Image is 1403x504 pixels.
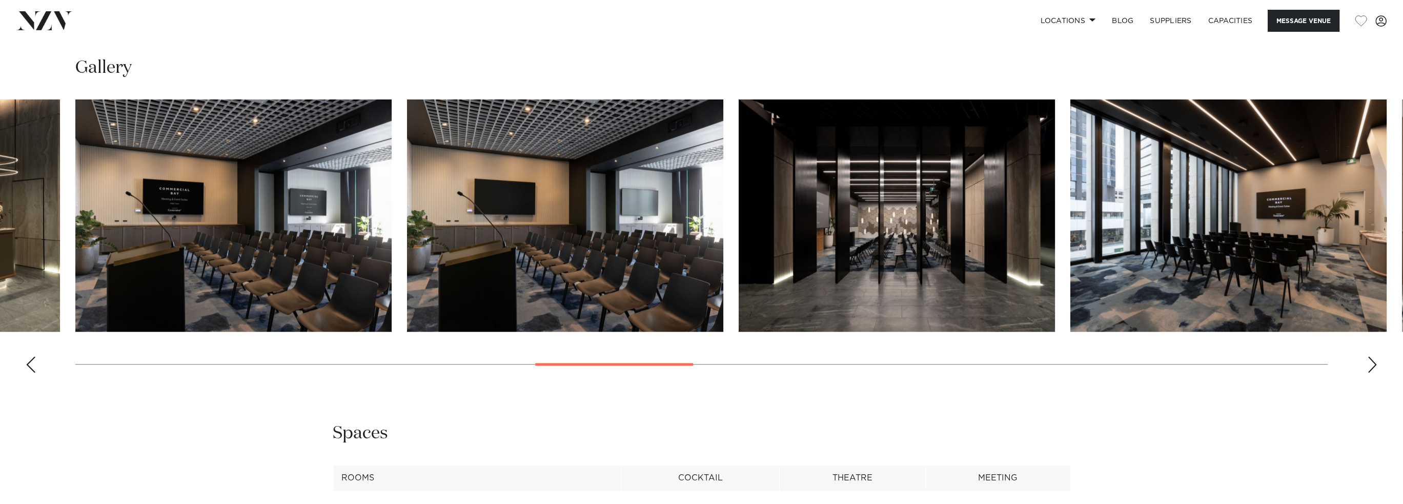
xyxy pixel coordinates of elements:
[1032,10,1104,32] a: Locations
[1104,10,1142,32] a: BLOG
[407,99,723,332] swiper-slide: 13 / 30
[75,56,132,79] h2: Gallery
[621,466,779,491] th: Cocktail
[1142,10,1199,32] a: SUPPLIERS
[779,466,925,491] th: Theatre
[1268,10,1339,32] button: Message Venue
[333,422,388,445] h2: Spaces
[1070,99,1387,332] swiper-slide: 15 / 30
[925,466,1070,491] th: Meeting
[16,11,72,30] img: nzv-logo.png
[75,99,392,332] swiper-slide: 12 / 30
[1200,10,1261,32] a: Capacities
[333,466,621,491] th: Rooms
[739,99,1055,332] swiper-slide: 14 / 30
